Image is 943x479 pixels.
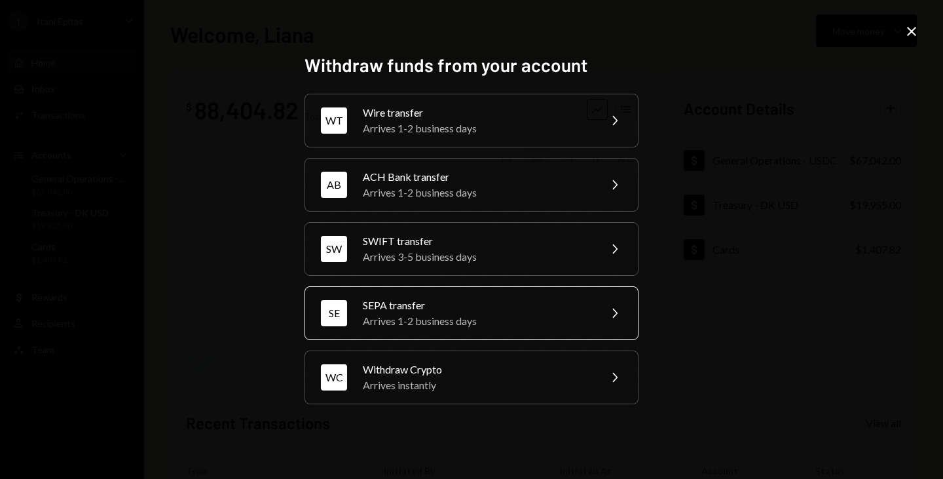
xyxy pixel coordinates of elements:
[305,94,638,147] button: WTWire transferArrives 1-2 business days
[363,377,591,393] div: Arrives instantly
[363,297,591,313] div: SEPA transfer
[363,249,591,265] div: Arrives 3-5 business days
[321,300,347,326] div: SE
[363,169,591,185] div: ACH Bank transfer
[363,362,591,377] div: Withdraw Crypto
[305,52,638,78] h2: Withdraw funds from your account
[305,222,638,276] button: SWSWIFT transferArrives 3-5 business days
[363,313,591,329] div: Arrives 1-2 business days
[363,105,591,121] div: Wire transfer
[363,121,591,136] div: Arrives 1-2 business days
[321,107,347,134] div: WT
[363,233,591,249] div: SWIFT transfer
[321,364,347,391] div: WC
[321,236,347,262] div: SW
[305,286,638,340] button: SESEPA transferArrives 1-2 business days
[305,158,638,212] button: ABACH Bank transferArrives 1-2 business days
[321,172,347,198] div: AB
[363,185,591,201] div: Arrives 1-2 business days
[305,351,638,404] button: WCWithdraw CryptoArrives instantly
